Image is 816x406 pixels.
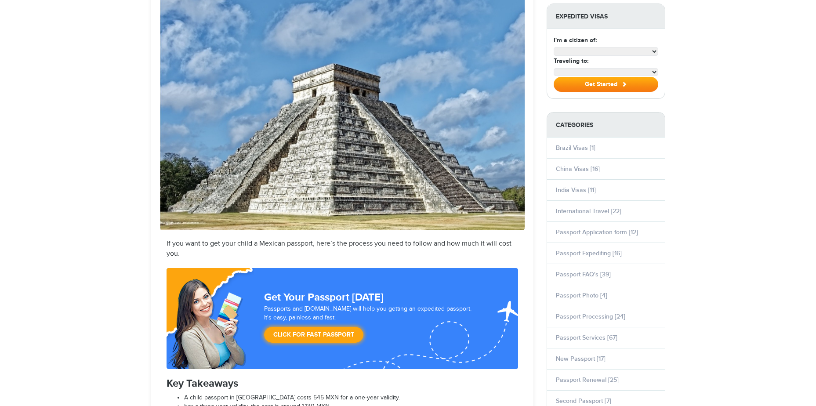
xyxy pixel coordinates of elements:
a: New Passport [17] [556,355,606,362]
strong: Expedited Visas [547,4,665,29]
strong: Get Your Passport [DATE] [264,291,384,304]
a: Passport Photo [4] [556,292,607,299]
a: Passport Application form [12] [556,228,638,236]
a: Passport Expediting [16] [556,250,622,257]
div: Passports and [DOMAIN_NAME] will help you getting an expedited passport. It's easy, painless and ... [261,305,480,347]
a: International Travel [22] [556,207,621,215]
label: Traveling to: [554,56,588,65]
span: A child passport in [GEOGRAPHIC_DATA] costs 545 MXN for a one-year validity. [184,394,400,401]
a: Second Passport [7] [556,397,611,405]
a: Click for Fast Passport [264,327,363,343]
a: Passport Renewal [25] [556,376,619,384]
a: Passport FAQ's [39] [556,271,611,278]
span: Key Takeaways [167,377,238,390]
p: If you want to get your child a Mexican passport, here’s the process you need to follow and how m... [167,239,518,259]
button: Get Started [554,77,658,92]
a: Brazil Visas [1] [556,144,595,152]
label: I'm a citizen of: [554,36,597,45]
a: Passport Services [67] [556,334,617,341]
a: China Visas [16] [556,165,600,173]
strong: Categories [547,112,665,138]
a: Passport Processing [24] [556,313,625,320]
a: India Visas [11] [556,186,596,194]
